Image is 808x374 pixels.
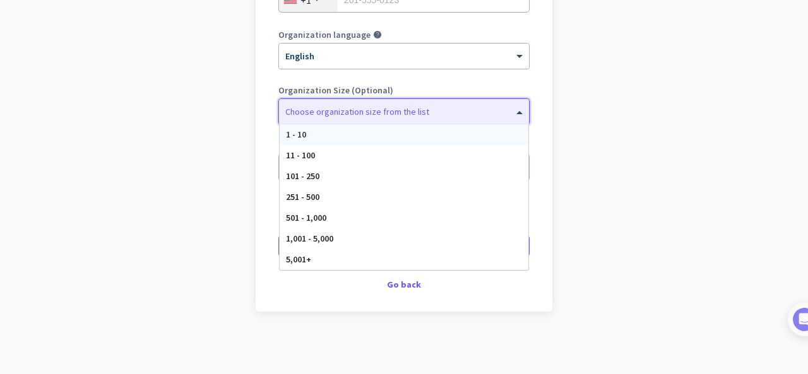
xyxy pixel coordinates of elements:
[286,254,311,265] span: 5,001+
[286,129,306,140] span: 1 - 10
[286,212,326,223] span: 501 - 1,000
[373,30,382,39] i: help
[278,280,530,289] div: Go back
[278,235,530,257] button: Create Organization
[280,124,528,270] div: Options List
[286,170,319,182] span: 101 - 250
[278,86,530,95] label: Organization Size (Optional)
[286,149,315,161] span: 11 - 100
[278,30,371,39] label: Organization language
[278,141,530,150] label: Organization Time Zone
[286,191,319,202] span: 251 - 500
[286,233,333,244] span: 1,001 - 5,000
